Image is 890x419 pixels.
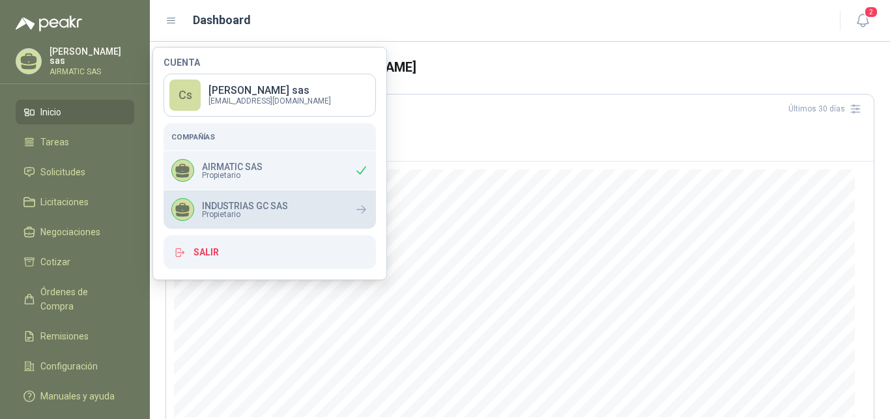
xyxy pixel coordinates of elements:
button: Salir [164,235,376,269]
h4: Cuenta [164,58,376,67]
span: 2 [864,6,878,18]
span: Tareas [40,135,69,149]
span: Solicitudes [40,165,85,179]
a: Cs[PERSON_NAME] sas[EMAIL_ADDRESS][DOMAIN_NAME] [164,74,376,117]
p: [EMAIL_ADDRESS][DOMAIN_NAME] [208,97,331,105]
div: Cs [169,79,201,111]
h3: Nuevas solicitudes en mis categorías [174,119,866,135]
a: Manuales y ayuda [16,384,134,409]
span: Inicio [40,105,61,119]
h1: Dashboard [193,11,251,29]
div: AIRMATIC SASPropietario [164,151,376,190]
span: Configuración [40,359,98,373]
p: [PERSON_NAME] sas [50,47,134,65]
a: Solicitudes [16,160,134,184]
span: Manuales y ayuda [40,389,115,403]
span: Negociaciones [40,225,100,239]
span: Propietario [202,210,288,218]
span: Remisiones [40,329,89,343]
div: Últimos 30 días [788,98,866,119]
span: Órdenes de Compra [40,285,122,313]
a: Inicio [16,100,134,124]
a: Remisiones [16,324,134,349]
button: 2 [851,9,874,33]
h5: Compañías [171,131,368,143]
span: Licitaciones [40,195,89,209]
a: Configuración [16,354,134,379]
span: Propietario [202,171,263,179]
p: AIRMATIC SAS [50,68,134,76]
p: Número de solicitudes nuevas por día [174,135,866,143]
a: Órdenes de Compra [16,280,134,319]
a: Negociaciones [16,220,134,244]
a: Licitaciones [16,190,134,214]
a: INDUSTRIAS GC SASPropietario [164,190,376,229]
a: Tareas [16,130,134,154]
span: Cotizar [40,255,70,269]
h3: Bienvenido de nuevo [PERSON_NAME] [186,57,874,78]
p: AIRMATIC SAS [202,162,263,171]
a: Cotizar [16,250,134,274]
p: [PERSON_NAME] sas [208,85,331,96]
p: INDUSTRIAS GC SAS [202,201,288,210]
img: Logo peakr [16,16,82,31]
